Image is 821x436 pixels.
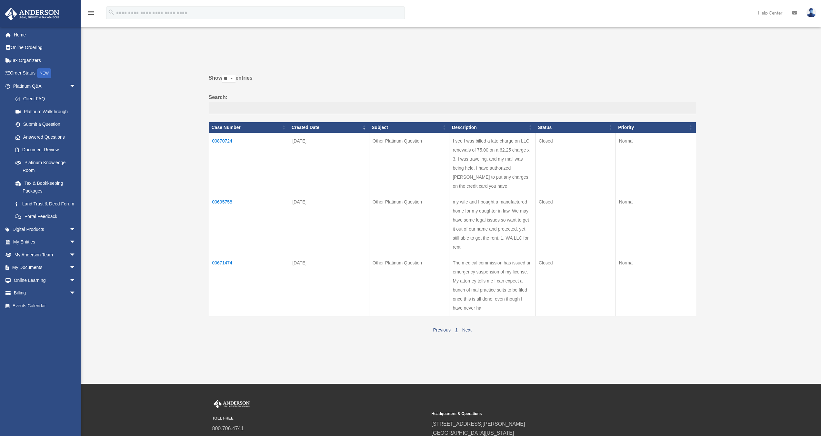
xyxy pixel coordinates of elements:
[9,210,82,223] a: Portal Feedback
[616,255,696,316] td: Normal
[369,133,449,194] td: Other Platinum Question
[432,430,514,436] a: [GEOGRAPHIC_DATA][US_STATE]
[212,400,251,408] img: Anderson Advisors Platinum Portal
[536,122,616,133] th: Status: activate to sort column ascending
[9,197,82,210] a: Land Trust & Deed Forum
[5,223,85,236] a: Digital Productsarrow_drop_down
[69,287,82,300] span: arrow_drop_down
[432,421,525,427] a: [STREET_ADDRESS][PERSON_NAME]
[212,415,427,422] small: TOLL FREE
[5,299,85,312] a: Events Calendar
[3,8,61,20] img: Anderson Advisors Platinum Portal
[209,255,289,316] td: 00671474
[536,133,616,194] td: Closed
[449,122,536,133] th: Description: activate to sort column ascending
[69,236,82,249] span: arrow_drop_down
[5,28,85,41] a: Home
[5,54,85,67] a: Tax Organizers
[209,74,696,89] label: Show entries
[87,9,95,17] i: menu
[9,131,79,144] a: Answered Questions
[9,144,82,156] a: Document Review
[5,248,85,261] a: My Anderson Teamarrow_drop_down
[9,177,82,197] a: Tax & Bookkeeping Packages
[369,194,449,255] td: Other Platinum Question
[5,287,85,300] a: Billingarrow_drop_down
[209,133,289,194] td: 00870724
[9,118,82,131] a: Submit a Question
[462,327,472,332] a: Next
[212,426,244,431] a: 800.706.4741
[9,105,82,118] a: Platinum Walkthrough
[209,194,289,255] td: 00695758
[69,261,82,274] span: arrow_drop_down
[616,133,696,194] td: Normal
[289,133,369,194] td: [DATE]
[433,327,450,332] a: Previous
[5,67,85,80] a: Order StatusNEW
[5,261,85,274] a: My Documentsarrow_drop_down
[536,255,616,316] td: Closed
[289,194,369,255] td: [DATE]
[5,236,85,249] a: My Entitiesarrow_drop_down
[209,122,289,133] th: Case Number: activate to sort column ascending
[222,75,235,83] select: Showentries
[616,194,696,255] td: Normal
[536,194,616,255] td: Closed
[9,93,82,105] a: Client FAQ
[108,9,115,16] i: search
[289,122,369,133] th: Created Date: activate to sort column ascending
[69,248,82,262] span: arrow_drop_down
[87,11,95,17] a: menu
[449,255,536,316] td: The medical commission has issued an emergency suspension of my license. My attorney tells me I c...
[69,80,82,93] span: arrow_drop_down
[369,255,449,316] td: Other Platinum Question
[5,80,82,93] a: Platinum Q&Aarrow_drop_down
[5,274,85,287] a: Online Learningarrow_drop_down
[616,122,696,133] th: Priority: activate to sort column ascending
[449,194,536,255] td: my wife and I bought a manufactured home for my daughter in law. We may have some legal issues so...
[5,41,85,54] a: Online Ordering
[69,223,82,236] span: arrow_drop_down
[289,255,369,316] td: [DATE]
[806,8,816,17] img: User Pic
[369,122,449,133] th: Subject: activate to sort column ascending
[209,102,696,114] input: Search:
[455,327,458,332] a: 1
[449,133,536,194] td: I see I was billed a late charge on LLC renewals of 75.00 on a 62.25 charge x 3. I was traveling,...
[37,68,51,78] div: NEW
[69,274,82,287] span: arrow_drop_down
[209,93,696,114] label: Search:
[9,156,82,177] a: Platinum Knowledge Room
[432,411,646,417] small: Headquarters & Operations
